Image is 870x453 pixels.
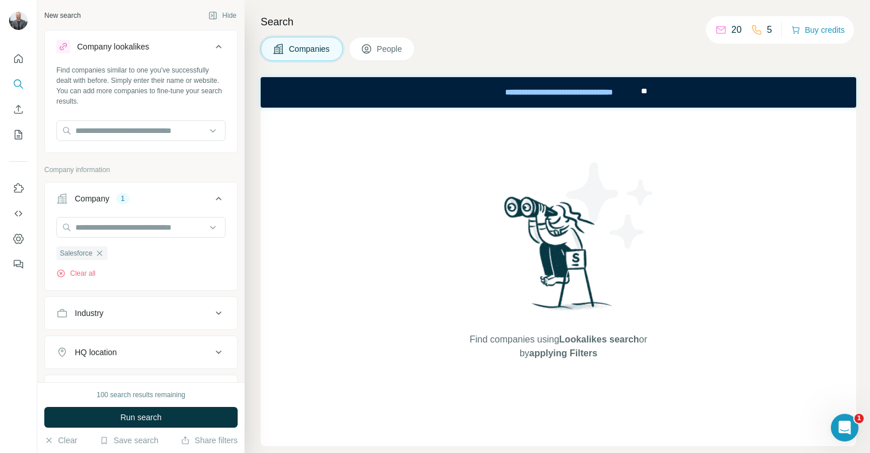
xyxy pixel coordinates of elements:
span: applying Filters [529,348,597,358]
p: 5 [767,23,772,37]
button: Use Surfe API [9,203,28,224]
div: Company lookalikes [77,41,149,52]
button: Quick start [9,48,28,69]
div: HQ location [75,347,117,358]
img: Avatar [9,12,28,30]
span: 1 [854,414,864,423]
span: Salesforce [60,248,93,258]
span: People [377,43,403,55]
button: Save search [100,435,158,446]
button: HQ location [45,338,237,366]
button: Clear all [56,268,96,279]
img: Surfe Illustration - Woman searching with binoculars [499,193,619,322]
button: Feedback [9,254,28,275]
div: Find companies similar to one you've successfully dealt with before. Simply enter their name or w... [56,65,226,106]
div: 100 search results remaining [97,390,185,400]
button: Annual revenue ($) [45,378,237,405]
div: New search [44,10,81,21]
img: Surfe Illustration - Stars [559,154,662,257]
span: Lookalikes search [559,334,639,344]
button: My lists [9,124,28,145]
h4: Search [261,14,856,30]
div: Industry [75,307,104,319]
button: Industry [45,299,237,327]
button: Search [9,74,28,94]
button: Company1 [45,185,237,217]
div: Company [75,193,109,204]
button: Dashboard [9,229,28,249]
button: Company lookalikes [45,33,237,65]
iframe: Banner [261,77,856,108]
p: Company information [44,165,238,175]
button: Use Surfe on LinkedIn [9,178,28,199]
span: Run search [120,412,162,423]
iframe: Intercom live chat [831,414,858,441]
button: Hide [200,7,245,24]
button: Share filters [181,435,238,446]
button: Enrich CSV [9,99,28,120]
button: Run search [44,407,238,428]
span: Companies [289,43,331,55]
p: 20 [731,23,742,37]
div: 1 [116,193,129,204]
button: Buy credits [791,22,845,38]
button: Clear [44,435,77,446]
span: Find companies using or by [466,333,650,360]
